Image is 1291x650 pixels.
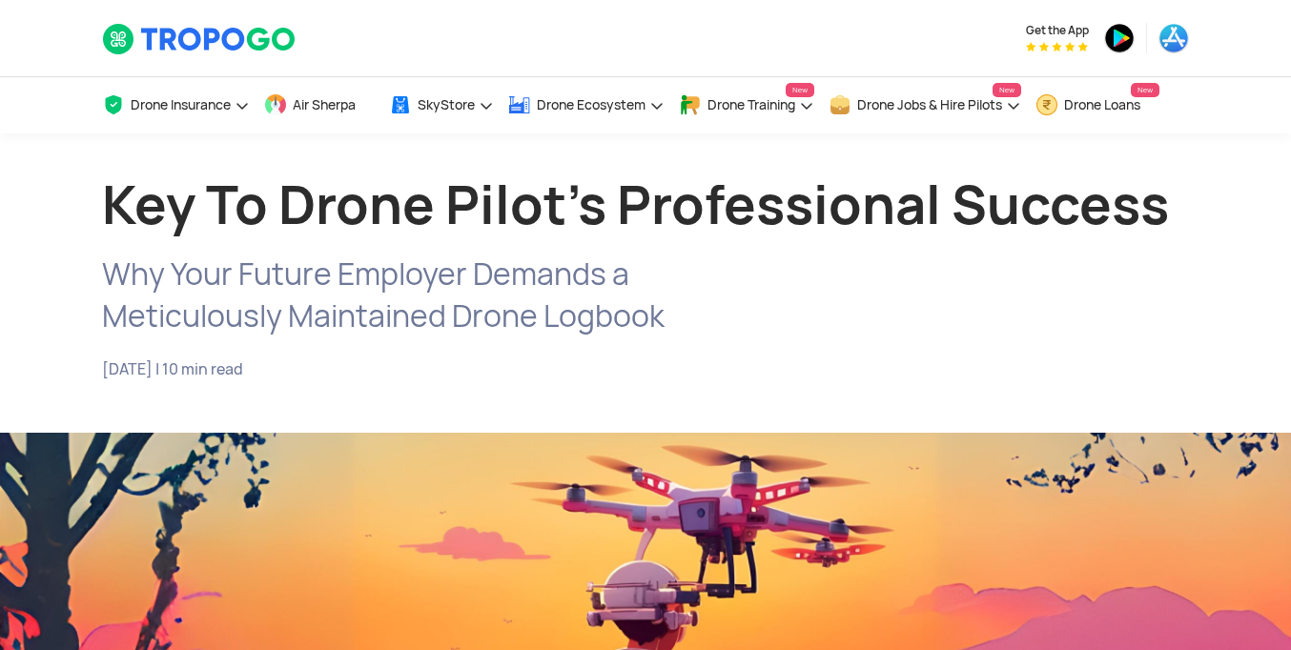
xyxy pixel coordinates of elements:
[102,77,250,133] a: Drone Insurance
[1026,42,1088,51] img: App Raking
[993,83,1021,97] span: New
[537,97,645,112] span: Drone Ecosystem
[264,77,375,133] a: Air Sherpa
[1104,23,1135,53] img: ic_playstore.png
[102,360,631,379] span: [DATE] | 10 min read
[102,172,1189,238] h1: Key To Drone Pilot's Professional Success
[786,83,814,97] span: New
[857,97,1002,112] span: Drone Jobs & Hire Pilots
[389,77,494,133] a: SkyStore
[1026,23,1089,38] span: Get the App
[1035,77,1159,133] a: Drone LoansNew
[88,254,1203,337] div: Why Your Future Employer Demands a Meticulously Maintained Drone Logbook
[829,77,1021,133] a: Drone Jobs & Hire PilotsNew
[508,77,665,133] a: Drone Ecosystem
[1131,83,1159,97] span: New
[102,23,297,55] img: TropoGo Logo
[679,77,814,133] a: Drone TrainingNew
[707,97,795,112] span: Drone Training
[131,97,231,112] span: Drone Insurance
[418,97,475,112] span: SkyStore
[1064,97,1140,112] span: Drone Loans
[293,97,356,112] span: Air Sherpa
[1158,23,1189,53] img: ic_appstore.png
